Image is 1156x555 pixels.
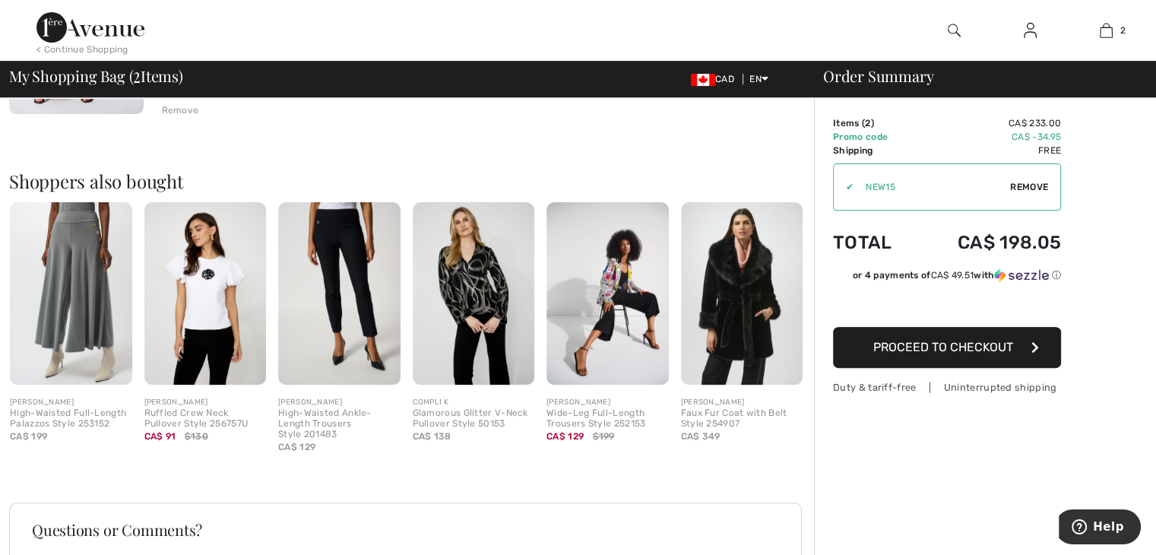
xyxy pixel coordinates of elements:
h2: Shoppers also bought [9,172,814,190]
span: 2 [1120,24,1126,37]
iframe: Opens a widget where you can find more information [1059,509,1141,547]
div: Faux Fur Coat with Belt Style 254907 [681,408,803,430]
div: or 4 payments ofCA$ 49.51withSezzle Click to learn more about Sezzle [833,268,1061,287]
a: 2 [1069,21,1143,40]
img: High-Waisted Ankle-Length Trousers Style 201483 [278,202,401,385]
button: Proceed to Checkout [833,327,1061,368]
div: COMPLI K [413,397,535,408]
div: [PERSON_NAME] [278,397,401,408]
span: CA$ 129 [546,431,584,442]
div: [PERSON_NAME] [546,397,669,408]
div: [PERSON_NAME] [681,397,803,408]
td: CA$ 233.00 [916,116,1061,130]
img: Ruffled Crew Neck Pullover Style 256757U [144,202,267,385]
span: CA$ 138 [413,431,451,442]
span: My Shopping Bag ( Items) [9,68,183,84]
div: High-Waisted Full-Length Palazzos Style 253152 [10,408,132,430]
td: CA$ -34.95 [916,130,1061,144]
td: Free [916,144,1061,157]
a: Sign In [1012,21,1049,40]
div: < Continue Shopping [36,43,128,56]
img: Canadian Dollar [691,74,715,86]
td: Items ( ) [833,116,916,130]
img: My Bag [1100,21,1113,40]
div: Ruffled Crew Neck Pullover Style 256757U [144,408,267,430]
td: Shipping [833,144,916,157]
img: My Info [1024,21,1037,40]
td: CA$ 198.05 [916,217,1061,268]
span: EN [749,74,768,84]
td: Total [833,217,916,268]
img: Wide-Leg Full-Length Trousers Style 252153 [546,202,669,385]
div: [PERSON_NAME] [144,397,267,408]
span: $130 [185,430,208,443]
td: Promo code [833,130,916,144]
span: 2 [133,65,141,84]
img: Sezzle [994,268,1049,282]
div: or 4 payments of with [853,268,1061,282]
input: Promo code [854,164,1010,210]
span: Proceed to Checkout [873,340,1013,354]
span: 2 [865,118,870,128]
div: Duty & tariff-free | Uninterrupted shipping [833,380,1061,395]
div: High-Waisted Ankle-Length Trousers Style 201483 [278,408,401,439]
div: ✔ [834,180,854,194]
iframe: PayPal-paypal [833,287,1061,322]
div: Remove [162,103,199,117]
span: CA$ 199 [10,431,47,442]
img: Glamorous Glitter V-Neck Pullover Style 50153 [413,202,535,385]
span: $199 [592,430,614,443]
div: [PERSON_NAME] [10,397,132,408]
div: Glamorous Glitter V-Neck Pullover Style 50153 [413,408,535,430]
span: CA$ 91 [144,431,176,442]
h3: Questions or Comments? [32,522,779,538]
span: CA$ 49.51 [930,270,974,281]
div: Order Summary [805,68,1147,84]
img: search the website [948,21,961,40]
span: CA$ 349 [681,431,721,442]
span: Remove [1010,180,1048,194]
span: CAD [691,74,740,84]
img: High-Waisted Full-Length Palazzos Style 253152 [10,202,132,385]
span: CA$ 129 [278,442,315,452]
img: Faux Fur Coat with Belt Style 254907 [681,202,803,385]
div: Wide-Leg Full-Length Trousers Style 252153 [546,408,669,430]
img: 1ère Avenue [36,12,144,43]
